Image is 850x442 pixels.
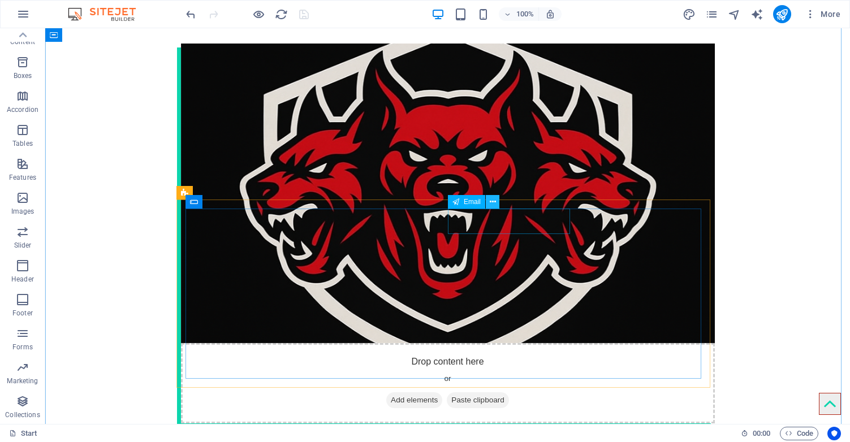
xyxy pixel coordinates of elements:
[750,7,764,21] button: text_generator
[14,241,32,250] p: Slider
[402,364,464,380] span: Paste clipboard
[683,7,696,21] button: design
[9,427,37,440] a: Click to cancel selection. Double-click to open Pages
[761,429,762,437] span: :
[728,8,741,21] i: Navigator
[14,71,32,80] p: Boxes
[545,9,555,19] i: On resize automatically adjust zoom level to fit chosen device.
[274,7,288,21] button: reload
[800,5,845,23] button: More
[7,376,38,385] p: Marketing
[65,7,150,21] img: Editor Logo
[728,7,741,21] button: navigator
[341,364,397,380] span: Add elements
[780,427,818,440] button: Code
[683,8,696,21] i: Design (Ctrl+Alt+Y)
[750,8,763,21] i: AI Writer
[705,7,719,21] button: pages
[184,7,197,21] button: undo
[827,427,841,440] button: Usercentrics
[9,173,36,182] p: Features
[499,7,539,21] button: 100%
[805,8,840,20] span: More
[785,427,813,440] span: Code
[10,37,35,46] p: Content
[773,5,791,23] button: publish
[705,8,718,21] i: Pages (Ctrl+Alt+S)
[12,343,33,352] p: Forms
[753,427,770,440] span: 00 00
[11,275,34,284] p: Header
[7,105,38,114] p: Accordion
[252,7,265,21] button: Click here to leave preview mode and continue editing
[11,207,34,216] p: Images
[775,8,788,21] i: Publish
[12,309,33,318] p: Footer
[5,410,40,419] p: Collections
[275,8,288,21] i: Reload page
[464,198,481,205] span: Email
[12,139,33,148] p: Tables
[184,8,197,21] i: Undo: Change recipient (Ctrl+Z)
[136,315,670,395] div: Drop content here
[741,427,771,440] h6: Session time
[516,7,534,21] h6: 100%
